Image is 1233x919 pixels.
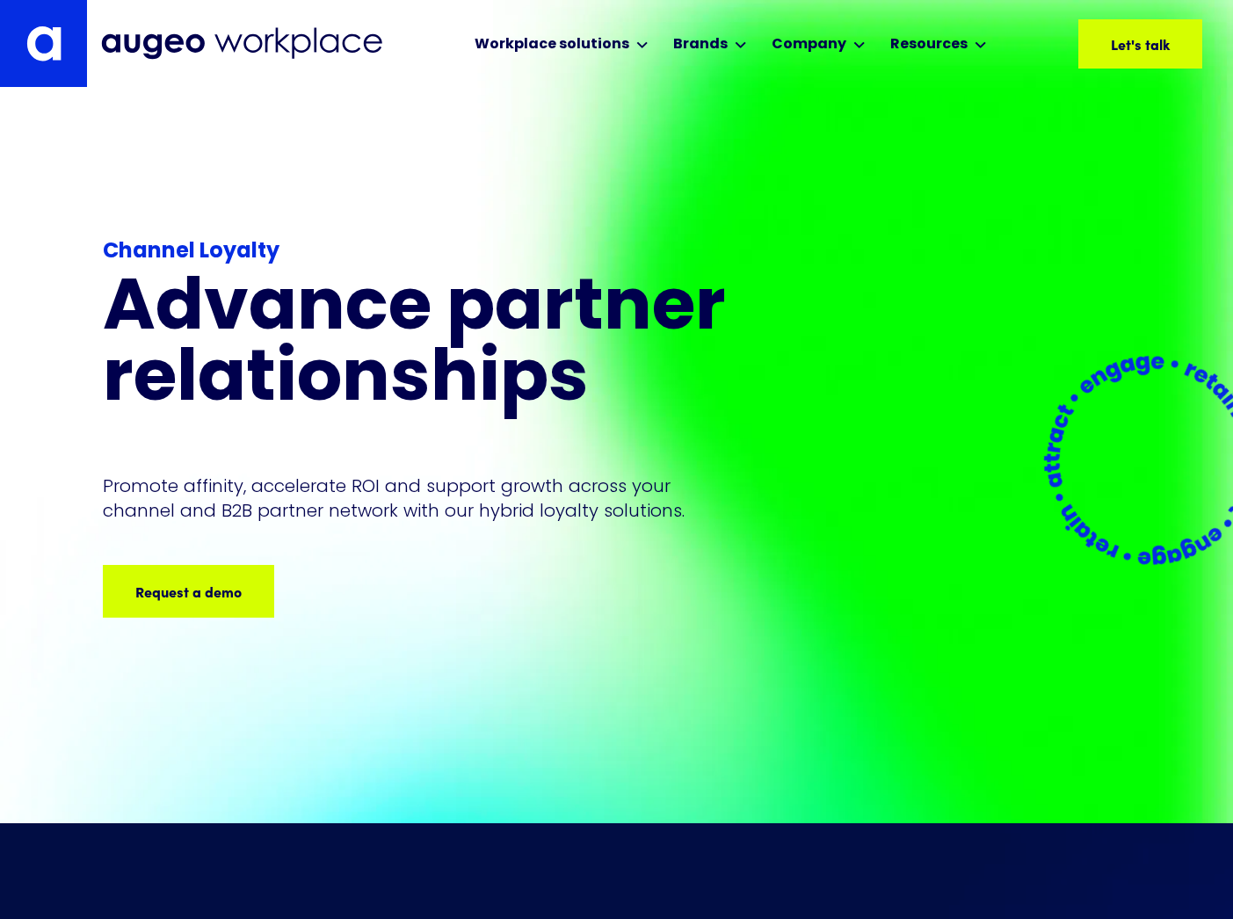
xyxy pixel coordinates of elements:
[103,236,862,268] div: Channel Loyalty
[103,565,274,618] a: Request a demo
[103,474,707,523] p: Promote affinity, accelerate ROI and support growth across your channel and B2B partner network w...
[475,34,629,55] div: Workplace solutions
[890,34,968,55] div: Resources
[673,34,728,55] div: Brands
[101,27,382,60] img: Augeo Workplace business unit full logo in mignight blue.
[26,25,62,62] img: Augeo's "a" monogram decorative logo in white.
[1078,19,1202,69] a: Let's talk
[772,34,846,55] div: Company
[103,275,862,417] h1: Advance partner relationships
